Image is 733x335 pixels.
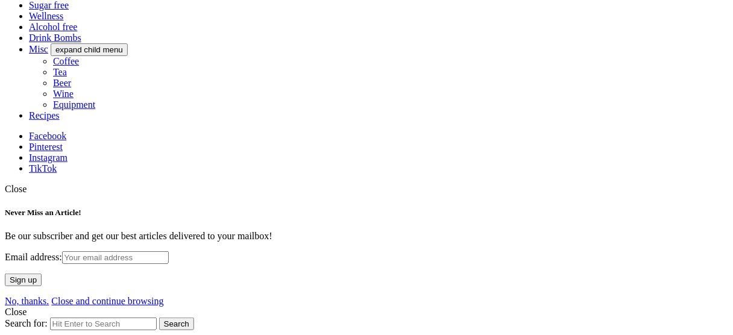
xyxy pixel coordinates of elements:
a: Instagram [29,152,68,163]
a: Coffee [53,56,79,66]
a: Facebook [29,131,66,141]
a: Wellness [29,11,63,21]
a: TikTok [29,163,57,174]
a: Drink Bombs [29,33,81,43]
p: Be our subscriber and get our best articles delivered to your mailbox! [5,231,728,242]
span: Close [5,307,27,317]
a: Wine [53,89,74,99]
span: Search for: [5,318,48,328]
a: No, thanks. [5,296,49,306]
label: Email address: [5,252,169,262]
a: Close and continue browsing [51,296,163,306]
a: Recipes [29,110,60,121]
a: Pinterest [29,142,63,152]
h5: Never Miss an Article! [5,208,728,218]
button: expand child menu [51,43,128,56]
input: Email address: [62,251,169,264]
a: Misc [29,44,48,54]
span: expand child menu [55,45,123,54]
button: Search [159,318,194,330]
a: Alcohol free [29,22,77,32]
a: Tea [53,67,67,77]
input: Search for: [50,318,157,330]
a: Beer [53,78,71,88]
span: Close [5,184,27,194]
a: Equipment [53,99,95,110]
input: Sign up [5,274,42,286]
